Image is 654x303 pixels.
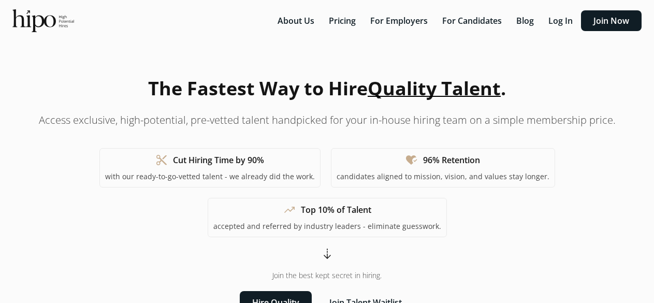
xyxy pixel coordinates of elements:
[405,154,418,166] span: heart_check
[323,10,362,31] button: Pricing
[301,204,371,216] h1: Top 10% of Talent
[272,270,382,281] span: Join the best kept secret in hiring.
[368,76,501,101] span: Quality Talent
[542,15,581,26] a: Log In
[436,15,510,26] a: For Candidates
[271,15,323,26] a: About Us
[148,75,506,103] h1: The Fastest Way to Hire .
[510,15,542,26] a: Blog
[423,154,480,166] h1: 96% Retention
[213,221,441,232] p: accepted and referred by industry leaders - eliminate guesswork.
[542,10,579,31] button: Log In
[105,171,315,182] p: with our ready-to-go-vetted talent - we already did the work.
[581,10,642,31] button: Join Now
[364,10,434,31] button: For Employers
[283,204,296,216] span: trending_up
[12,9,74,32] img: official-logo
[581,15,642,26] a: Join Now
[173,154,264,166] h1: Cut Hiring Time by 90%
[510,10,540,31] button: Blog
[436,10,508,31] button: For Candidates
[321,248,333,260] span: arrow_cool_down
[364,15,436,26] a: For Employers
[337,171,549,182] p: candidates aligned to mission, vision, and values stay longer.
[39,113,616,127] p: Access exclusive, high-potential, pre-vetted talent handpicked for your in-house hiring team on a...
[271,10,321,31] button: About Us
[155,154,168,166] span: content_cut
[323,15,364,26] a: Pricing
